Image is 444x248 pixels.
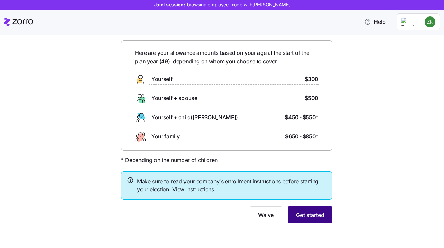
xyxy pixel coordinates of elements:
span: $450 [285,113,299,122]
span: $550 [302,113,319,122]
span: Waive [258,211,274,219]
span: * Depending on the number of children [121,156,218,165]
span: - [299,132,302,141]
span: Help [364,18,386,26]
button: Get started [288,206,332,223]
span: Yourself + child([PERSON_NAME]) [151,113,238,122]
span: $500 [305,94,319,103]
img: 928bd6e36ec86d4e48ce3ea4bc41d2af [425,16,435,27]
span: browsing employee mode with [PERSON_NAME] [187,1,291,8]
a: View instructions [172,186,214,193]
span: $300 [305,75,319,83]
span: Joint session: [154,1,291,8]
span: Make sure to read your company's enrollment instructions before starting your election. [137,177,327,194]
button: Help [359,15,391,29]
span: Your family [151,132,179,141]
span: - [299,113,302,122]
span: $650 [285,132,299,141]
button: Waive [250,206,282,223]
span: Get started [296,211,324,219]
img: Employer logo [401,18,415,26]
span: Yourself + spouse [151,94,197,103]
span: $850 [302,132,319,141]
span: Here are your allowance amounts based on your age at the start of the plan year ( 49 ), depending... [135,49,319,66]
span: Yourself [151,75,172,83]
